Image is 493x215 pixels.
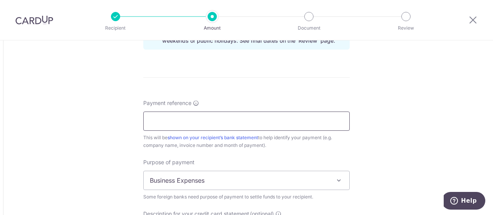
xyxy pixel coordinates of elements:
[168,135,258,140] a: shown on your recipient’s bank statement
[143,99,191,107] span: Payment reference
[143,134,350,149] div: This will be to help identify your payment (e.g. company name, invoice number and month of payment).
[87,24,144,32] p: Recipient
[15,15,53,25] img: CardUp
[143,193,350,201] div: Some foreign banks need purpose of payment to settle funds to your recipient.
[377,24,434,32] p: Review
[280,24,337,32] p: Document
[184,24,241,32] p: Amount
[143,158,195,166] label: Purpose of payment
[444,192,485,211] iframe: Opens a widget where you can find more information
[143,171,350,190] span: Business Expenses
[144,171,349,190] span: Business Expenses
